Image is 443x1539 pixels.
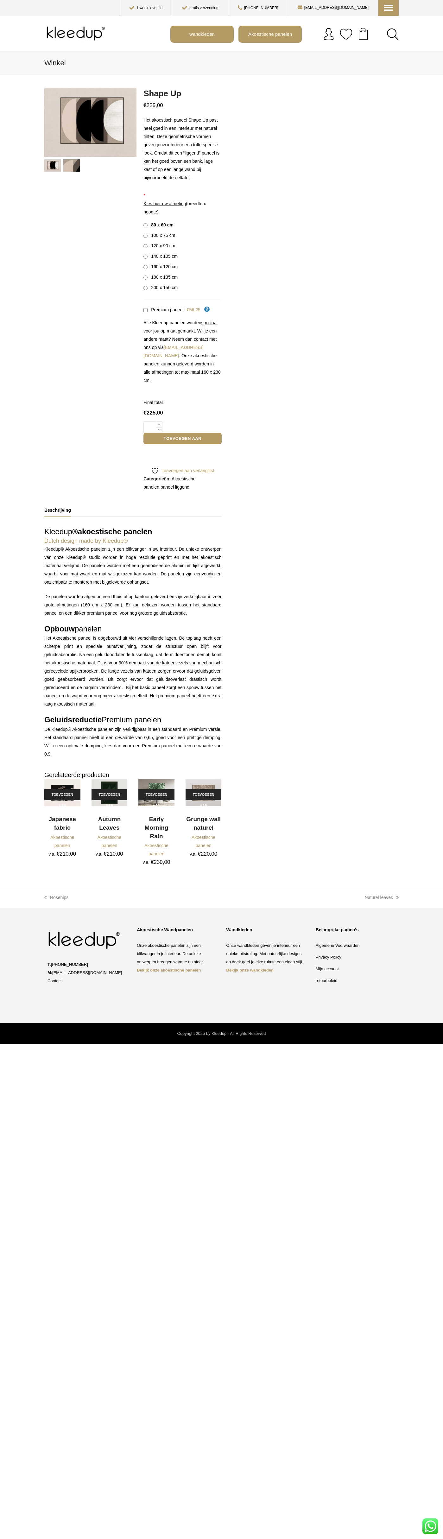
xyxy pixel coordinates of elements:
[137,968,201,972] a: Bekijk onze akoestische panelen
[187,307,200,312] span: €56,25
[143,433,221,444] button: Toevoegen aan winkelwagen
[92,779,128,806] img: Autumn Leaves
[186,779,222,808] a: Grunge Wall Naturel
[104,851,106,857] span: €
[316,955,341,959] a: Privacy Policy
[226,927,306,933] div: Wandkleden
[44,624,75,633] strong: Opbouw
[151,859,154,865] span: €
[143,201,186,206] span: Kies hier uw afmeting
[143,234,148,238] input: 100 x 75 cm
[104,851,123,857] bdi: 210,00
[143,475,221,491] span: ,
[322,28,335,41] img: account.svg
[44,895,68,900] a: Rosehips
[186,789,222,800] a: Toevoegen aan winkelwagen: “Grunge wall naturel“
[44,714,222,725] h2: Premium panelen
[316,927,396,933] div: Belangrijke pagina’s
[92,815,128,832] a: Autumn Leaves
[98,835,121,848] a: Akoestische panelen
[143,345,203,358] a: [EMAIL_ADDRESS][DOMAIN_NAME]
[143,308,148,312] input: Premium paneel
[143,244,148,248] input: 120 x 90 cm
[161,468,214,473] span: Toevoegen aan verlanglijst
[149,243,175,248] span: 120 x 90 cm
[47,978,62,983] a: Contact
[63,159,80,172] img: Shape Up - Afbeelding 2
[47,962,51,967] strong: T:
[144,843,168,856] a: Akoestische panelen
[143,410,163,416] bdi: 225,00
[137,927,217,933] div: Akoestische Wandpanelen
[143,88,221,99] h1: Shape Up
[44,21,110,46] img: Kleedup
[143,265,148,269] input: 160 x 120 cm
[92,779,128,808] a: Autumn LeavesDetail Autumn Leaves
[44,526,222,537] h2: Kleedup®
[44,725,222,758] p: De Kleedup® Akoestische panelen zijn verkrijgbaar in een standaard en Premium versie. Het standaa...
[138,779,174,806] img: Early Morning Rain
[138,779,174,808] a: Early Morning RainDetail Foto Van Wandkleed Kleedup Met Frisse Groentinten
[143,476,171,481] span: Categorieën:
[44,545,222,586] p: Kleedup® Akoestische panelen zijn een blikvanger in uw interieur. De unieke ontwerpen van onze Kl...
[171,26,233,42] a: wandkleden
[239,26,301,42] a: Akoestische panelen
[143,255,148,259] input: 140 x 105 cm
[143,860,150,865] span: v.a.
[44,592,222,617] p: De panelen worden afgemonteerd thuis of op kantoor geleverd en zijn verkrijgbaar in zeer grote af...
[136,88,229,157] img: Shape Up - Afbeelding 2
[365,895,399,900] a: Naturel leaves
[387,28,399,40] a: Search
[44,1029,399,1038] div: Copyright 2025 by Kleedup - All Rights Reserved
[137,941,217,974] p: Onze akoestische panelen zijn een blikvanger in je interieur. De unieke ontwerpen brengen warmte ...
[316,943,360,948] a: Algemene Voorwaarden
[352,26,374,41] a: Your cart
[143,223,148,227] input: 80 x 60 cm
[96,852,103,857] span: v.a.
[143,102,163,108] bdi: 225,00
[143,319,221,384] p: Alle Kleedup panelen worden . Wil je een andere maat? Neem dan contact met ons op via . Onze akoe...
[138,789,174,800] a: Toevoegen aan winkelwagen: “Early Morning Rain“
[78,527,152,536] strong: akoestische panelen
[149,275,178,280] span: 180 x 135 cm
[161,484,189,490] a: paneel liggend
[143,410,146,416] span: €
[316,966,339,971] a: Mijn account
[44,624,222,634] h2: panelen
[226,968,274,972] a: Bekijk onze wandkleden
[151,466,214,475] a: Toevoegen aan verlanglijst
[143,102,146,108] span: €
[44,771,222,779] h2: Gerelateerde producten
[44,779,80,806] img: Japanese Fabric
[44,779,80,808] a: Japanese Fabric
[149,264,178,269] span: 160 x 120 cm
[57,851,76,857] bdi: 210,00
[143,398,221,407] dt: Final total
[138,815,174,840] a: Early Morning Rain
[44,634,222,708] p: Het Akoestische paneel is opgebouwd uit vier verschillende lagen. De toplaag heeft een scherpe pr...
[143,286,148,290] input: 200 x 150 cm
[92,789,128,800] a: Toevoegen aan winkelwagen: “Autumn Leaves“
[186,815,222,832] a: Grunge wall naturel
[170,26,403,43] nav: Main menu
[198,851,201,857] span: €
[44,815,80,832] a: Japanese fabric
[44,789,80,800] a: Toevoegen aan winkelwagen: “Japanese fabric“
[57,851,60,857] span: €
[149,254,178,259] span: 140 x 105 cm
[143,275,148,280] input: 180 x 135 cm
[226,941,306,974] p: Onze wandkleden geven je interieur een unieke uitstraling. Met natuurlijke designs op doek geef j...
[151,859,170,865] bdi: 230,00
[340,28,352,41] img: verlanglijstje.svg
[198,851,217,857] bdi: 220,00
[192,835,215,848] a: Akoestische panelen
[143,116,221,182] p: Het akoestisch paneel Shape Up past heel goed in een interieur met naturel tinten. Deze geometris...
[149,222,174,227] span: 80 x 60 cm
[50,835,74,848] a: Akoestische panelen
[186,779,222,806] img: Grunge Wall Naturel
